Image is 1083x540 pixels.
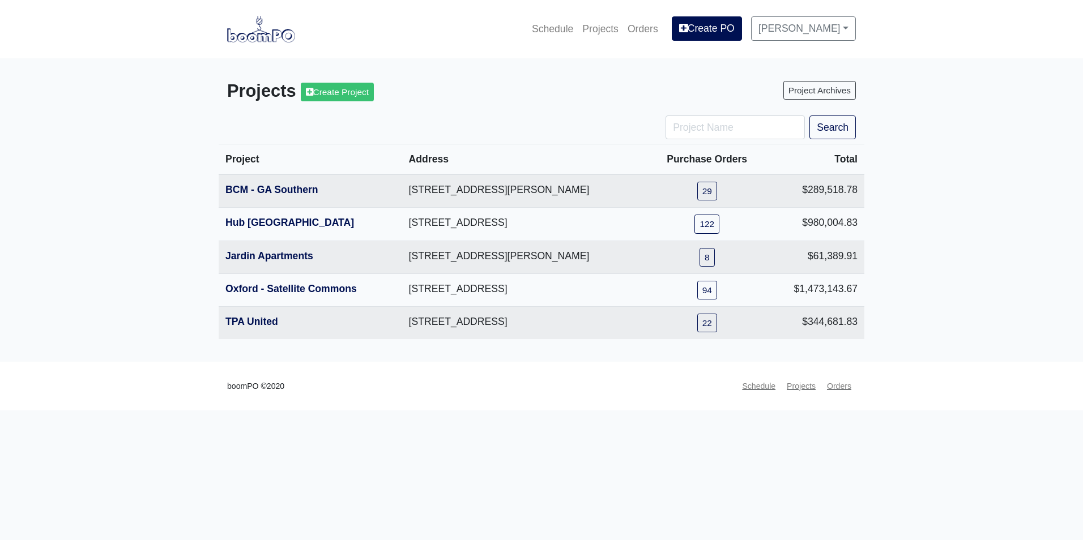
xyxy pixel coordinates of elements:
a: Create PO [672,16,742,40]
a: Oxford - Satellite Commons [225,283,357,294]
th: Purchase Orders [647,144,766,175]
th: Address [402,144,648,175]
input: Project Name [666,115,805,139]
a: 94 [697,281,717,299]
img: boomPO [227,16,295,42]
td: [STREET_ADDRESS][PERSON_NAME] [402,174,648,208]
a: Projects [782,375,820,397]
a: Orders [623,16,663,41]
a: Create Project [301,83,374,101]
td: [STREET_ADDRESS] [402,273,648,306]
td: $344,681.83 [766,306,864,339]
a: [PERSON_NAME] [751,16,856,40]
td: [STREET_ADDRESS] [402,208,648,241]
td: $1,473,143.67 [766,273,864,306]
td: [STREET_ADDRESS] [402,306,648,339]
td: $289,518.78 [766,174,864,208]
a: 22 [697,314,717,332]
a: Schedule [737,375,780,397]
td: [STREET_ADDRESS][PERSON_NAME] [402,241,648,273]
a: Hub [GEOGRAPHIC_DATA] [225,217,354,228]
a: 122 [694,215,719,233]
h3: Projects [227,81,533,102]
th: Project [219,144,402,175]
th: Total [766,144,864,175]
a: TPA United [225,316,278,327]
a: Projects [578,16,623,41]
a: BCM - GA Southern [225,184,318,195]
a: Schedule [527,16,578,41]
a: 29 [697,182,717,200]
small: boomPO ©2020 [227,380,284,393]
a: Project Archives [783,81,856,100]
td: $61,389.91 [766,241,864,273]
a: Jardin Apartments [225,250,313,262]
button: Search [809,115,856,139]
a: 8 [700,248,715,267]
a: Orders [822,375,856,397]
td: $980,004.83 [766,208,864,241]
